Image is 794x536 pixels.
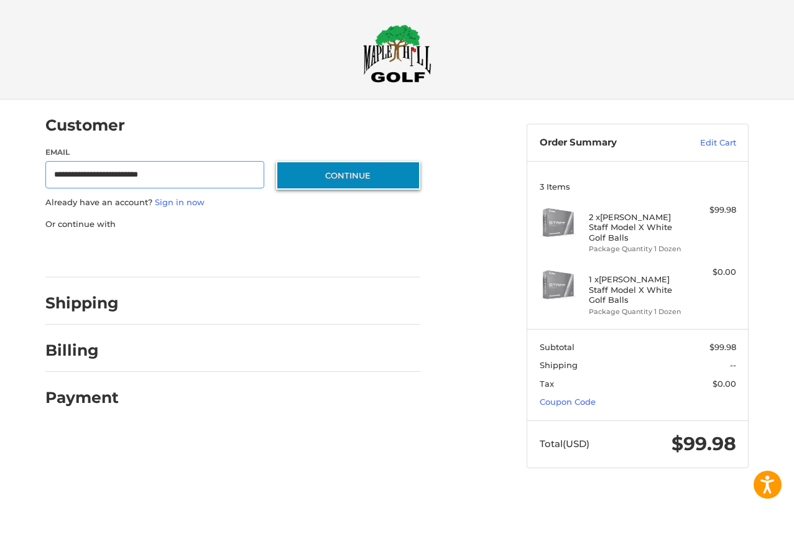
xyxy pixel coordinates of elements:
span: $99.98 [709,342,736,352]
h2: Payment [45,388,119,407]
h3: 3 Items [540,182,736,192]
p: Or continue with [45,218,420,231]
span: Total (USD) [540,438,589,450]
li: Package Quantity 1 Dozen [589,307,684,317]
p: Already have an account? [45,196,420,209]
span: $99.98 [672,432,736,455]
a: Coupon Code [540,397,596,407]
span: -- [730,360,736,370]
h2: Customer [45,116,125,135]
span: Subtotal [540,342,575,352]
span: $0.00 [713,379,736,389]
label: Email [45,147,264,158]
li: Package Quantity 1 Dozen [589,244,684,254]
div: $99.98 [687,204,736,216]
iframe: PayPal-paypal [42,243,135,265]
h4: 2 x [PERSON_NAME] Staff Model X White Golf Balls [589,212,684,243]
img: Maple Hill Golf [363,24,432,83]
iframe: PayPal-paylater [147,243,240,265]
a: Edit Cart [673,137,736,149]
h2: Shipping [45,293,119,313]
div: $0.00 [687,266,736,279]
a: Sign in now [155,197,205,207]
span: Shipping [540,360,578,370]
h3: Order Summary [540,137,673,149]
h2: Billing [45,341,118,360]
iframe: PayPal-venmo [252,243,346,265]
span: Tax [540,379,554,389]
iframe: Google Customer Reviews [691,502,794,536]
h4: 1 x [PERSON_NAME] Staff Model X White Golf Balls [589,274,684,305]
button: Continue [276,161,420,190]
